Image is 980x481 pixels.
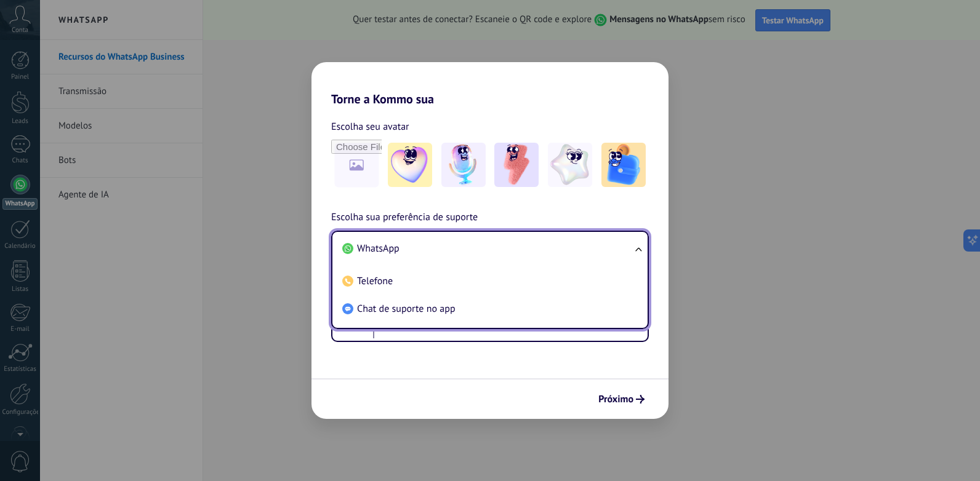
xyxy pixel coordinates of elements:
img: -2.jpeg [441,143,486,187]
img: -3.jpeg [494,143,539,187]
span: Escolha seu avatar [331,119,409,135]
img: -4.jpeg [548,143,592,187]
span: Chat de suporte no app [357,303,456,315]
img: -5.jpeg [601,143,646,187]
img: -1.jpeg [388,143,432,187]
span: WhatsApp [357,242,400,255]
button: Próximo [593,389,650,410]
span: Próximo [598,395,633,403]
h2: Torne a Kommo sua [311,62,669,106]
span: Escolha sua preferência de suporte [331,210,478,226]
span: Telefone [357,275,393,287]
